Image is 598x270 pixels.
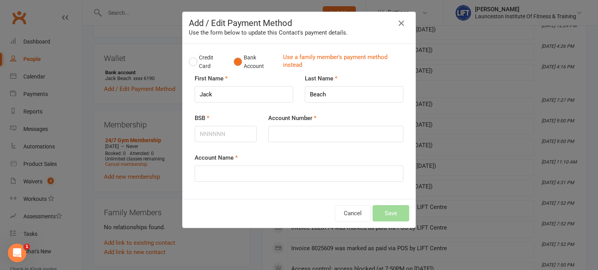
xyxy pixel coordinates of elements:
[189,18,409,28] h4: Add / Edit Payment Method
[395,17,408,30] button: Close
[195,74,228,83] label: First Name
[189,50,225,74] button: Credit Card
[189,28,409,37] div: Use the form below to update this Contact's payment details.
[195,113,209,123] label: BSB
[268,113,317,123] label: Account Number
[24,244,30,250] span: 1
[305,74,338,83] label: Last Name
[8,244,26,262] iframe: Intercom live chat
[195,126,257,142] input: NNNNNN
[234,50,277,74] button: Bank Account
[335,205,371,221] button: Cancel
[283,53,405,71] a: Use a family member's payment method instead
[195,153,238,162] label: Account Name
